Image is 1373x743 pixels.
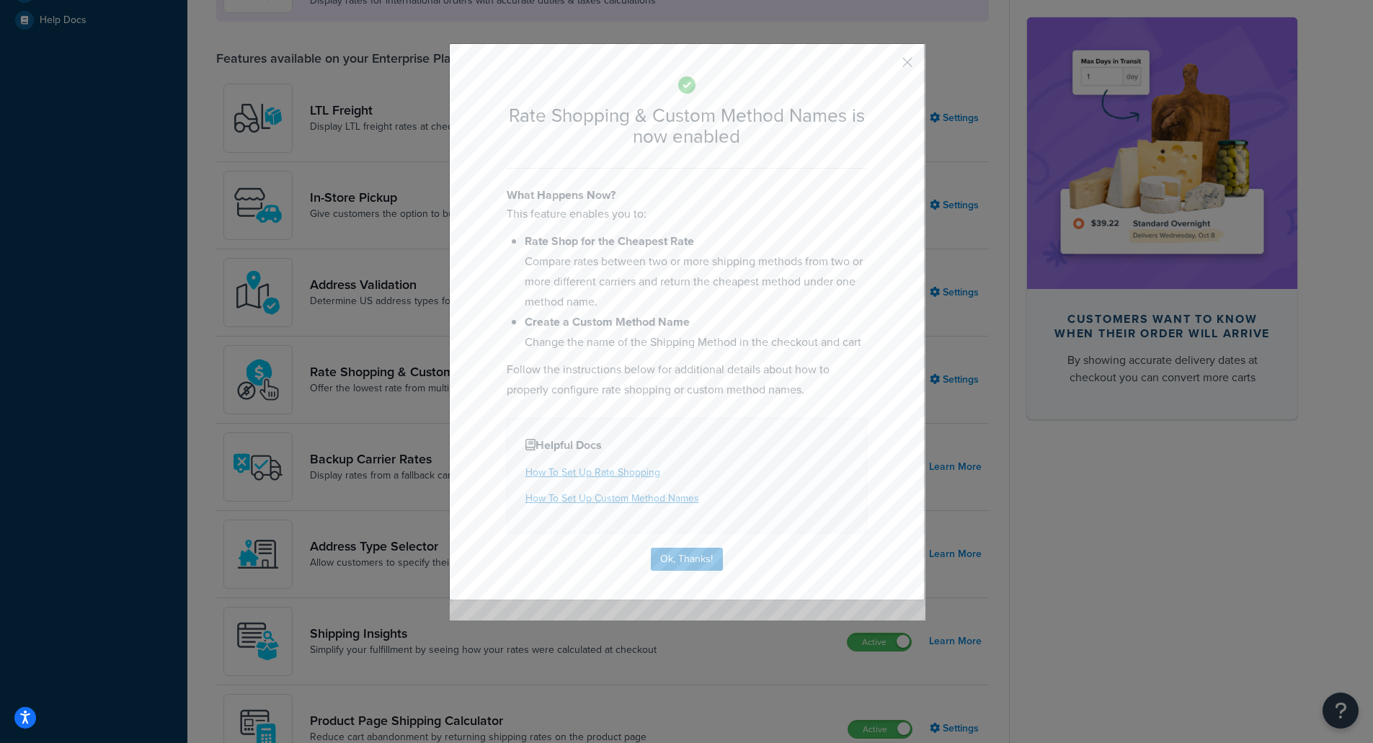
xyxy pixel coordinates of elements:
[525,312,867,352] li: Change the name of the Shipping Method in the checkout and cart
[525,313,690,330] b: Create a Custom Method Name
[651,548,723,571] button: Ok, Thanks!
[507,360,867,400] p: Follow the instructions below for additional details about how to properly configure rate shoppin...
[525,465,660,480] a: How To Set Up Rate Shopping
[507,204,867,224] p: This feature enables you to:
[525,233,694,249] b: Rate Shop for the Cheapest Rate
[507,187,867,204] h4: What Happens Now?
[525,491,699,506] a: How To Set Up Custom Method Names
[525,231,867,312] li: Compare rates between two or more shipping methods from two or more different carriers and return...
[507,105,867,146] h2: Rate Shopping & Custom Method Names is now enabled
[525,437,848,454] h4: Helpful Docs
